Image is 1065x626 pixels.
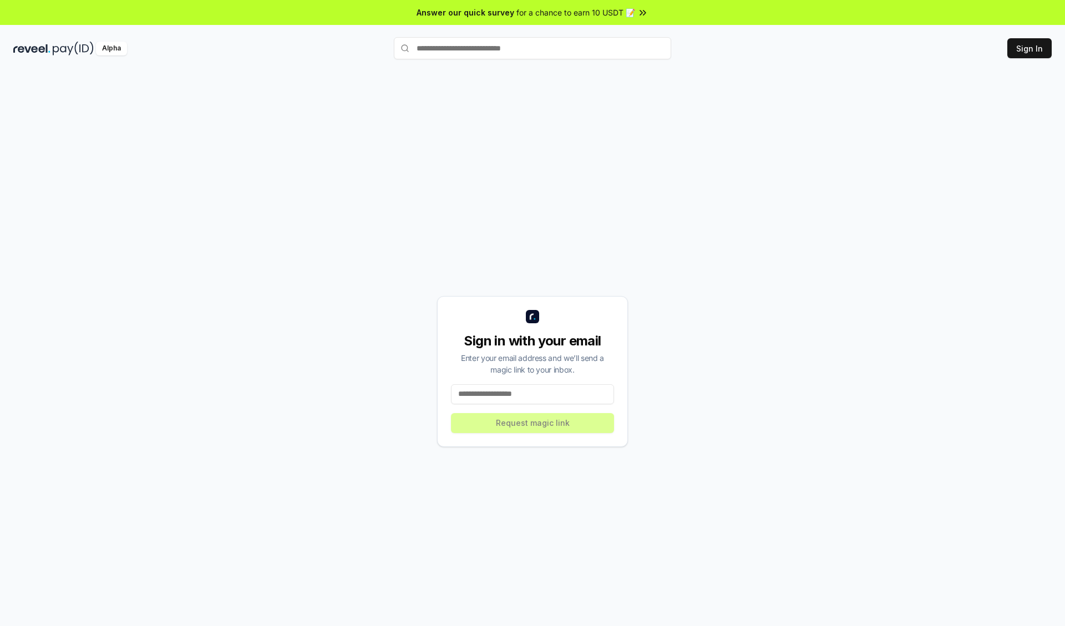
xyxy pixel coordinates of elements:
img: pay_id [53,42,94,55]
span: for a chance to earn 10 USDT 📝 [516,7,635,18]
button: Sign In [1007,38,1052,58]
div: Enter your email address and we’ll send a magic link to your inbox. [451,352,614,375]
div: Sign in with your email [451,332,614,350]
div: Alpha [96,42,127,55]
span: Answer our quick survey [417,7,514,18]
img: reveel_dark [13,42,50,55]
img: logo_small [526,310,539,323]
